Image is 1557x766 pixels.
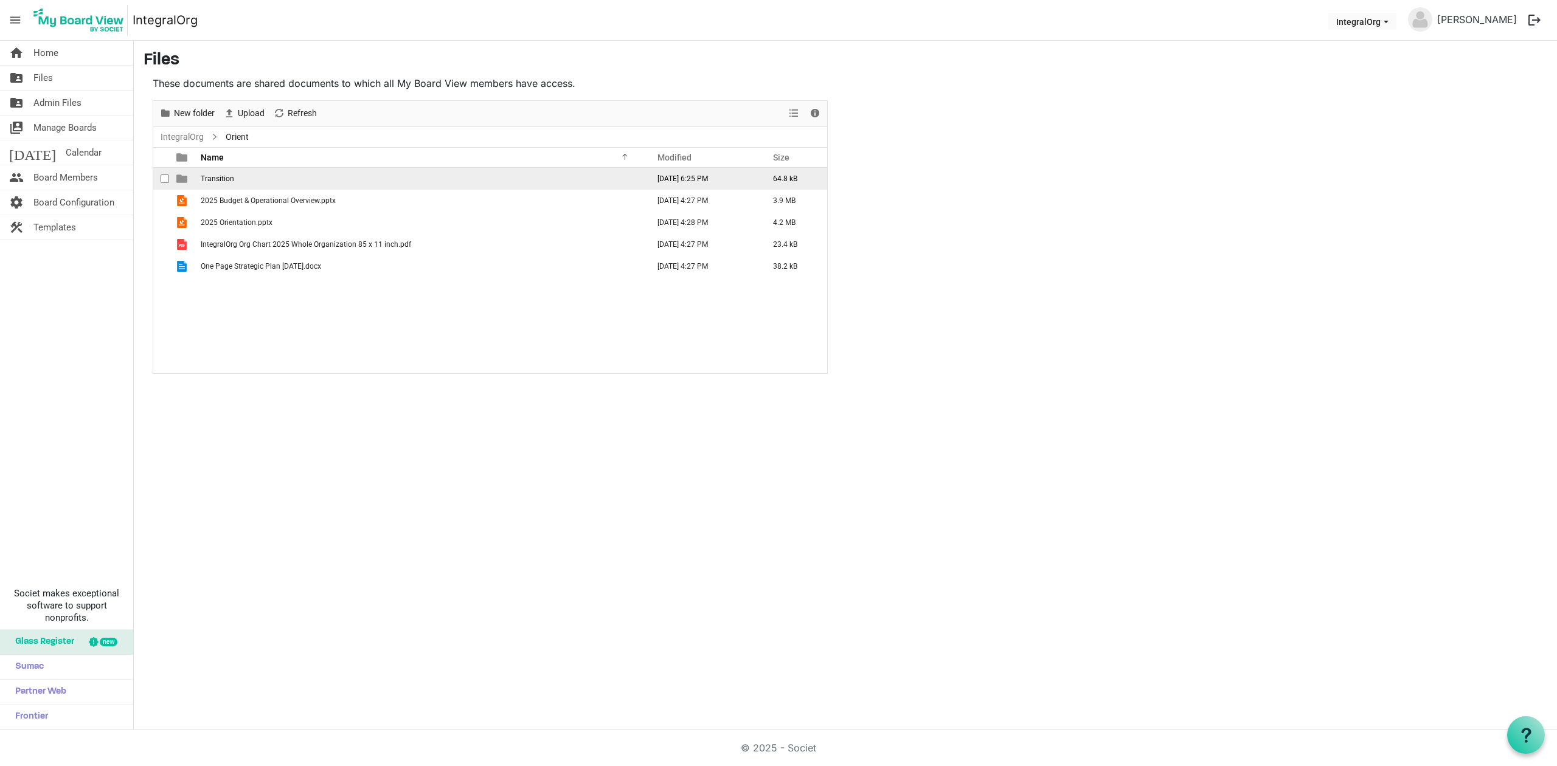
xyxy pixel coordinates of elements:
[197,233,645,255] td: IntegralOrg Org Chart 2025 Whole Organization 85 x 11 inch.pdf is template cell column header Name
[237,106,266,121] span: Upload
[201,262,321,271] span: One Page Strategic Plan [DATE].docx
[760,233,827,255] td: 23.4 kB is template cell column header Size
[169,255,197,277] td: is template cell column header type
[760,212,827,233] td: 4.2 MB is template cell column header Size
[197,255,645,277] td: One Page Strategic Plan March 18.docx is template cell column header Name
[223,129,251,145] span: Orient
[760,168,827,190] td: 64.8 kB is template cell column header Size
[219,101,269,126] div: Upload
[33,91,81,115] span: Admin Files
[201,218,272,227] span: 2025 Orientation.pptx
[33,165,98,190] span: Board Members
[4,9,27,32] span: menu
[773,153,789,162] span: Size
[197,190,645,212] td: 2025 Budget & Operational Overview.pptx is template cell column header Name
[760,190,827,212] td: 3.9 MB is template cell column header Size
[158,129,206,145] a: IntegralOrg
[9,630,74,654] span: Glass Register
[201,153,224,162] span: Name
[645,255,760,277] td: September 30, 2025 4:27 PM column header Modified
[169,168,197,190] td: is template cell column header type
[1432,7,1522,32] a: [PERSON_NAME]
[645,212,760,233] td: September 30, 2025 4:28 PM column header Modified
[153,212,169,233] td: checkbox
[169,190,197,212] td: is template cell column header type
[5,587,128,624] span: Societ makes exceptional software to support nonprofits.
[9,655,44,679] span: Sumac
[33,190,114,215] span: Board Configuration
[9,66,24,90] span: folder_shared
[9,165,24,190] span: people
[9,116,24,140] span: switch_account
[144,50,1547,71] h3: Files
[30,5,133,35] a: My Board View Logo
[645,233,760,255] td: September 30, 2025 4:27 PM column header Modified
[9,215,24,240] span: construction
[1328,13,1396,30] button: IntegralOrg dropdownbutton
[645,190,760,212] td: September 30, 2025 4:27 PM column header Modified
[286,106,318,121] span: Refresh
[201,240,411,249] span: IntegralOrg Org Chart 2025 Whole Organization 85 x 11 inch.pdf
[9,680,66,704] span: Partner Web
[201,196,336,205] span: 2025 Budget & Operational Overview.pptx
[741,742,816,754] a: © 2025 - Societ
[33,215,76,240] span: Templates
[657,153,692,162] span: Modified
[9,140,56,165] span: [DATE]
[169,233,197,255] td: is template cell column header type
[153,233,169,255] td: checkbox
[645,168,760,190] td: October 13, 2025 6:25 PM column header Modified
[158,106,217,121] button: New folder
[805,101,825,126] div: Details
[30,5,128,35] img: My Board View Logo
[133,8,198,32] a: IntegralOrg
[100,638,117,646] div: new
[153,168,169,190] td: checkbox
[807,106,824,121] button: Details
[201,174,234,183] span: Transition
[1408,7,1432,32] img: no-profile-picture.svg
[9,41,24,65] span: home
[197,212,645,233] td: 2025 Orientation.pptx is template cell column header Name
[197,168,645,190] td: Transition is template cell column header Name
[784,101,805,126] div: View
[169,212,197,233] td: is template cell column header type
[9,190,24,215] span: settings
[9,91,24,115] span: folder_shared
[786,106,801,121] button: View dropdownbutton
[269,101,321,126] div: Refresh
[33,41,58,65] span: Home
[1522,7,1547,33] button: logout
[153,190,169,212] td: checkbox
[155,101,219,126] div: New folder
[153,255,169,277] td: checkbox
[153,76,828,91] p: These documents are shared documents to which all My Board View members have access.
[271,106,319,121] button: Refresh
[66,140,102,165] span: Calendar
[9,705,48,729] span: Frontier
[33,116,97,140] span: Manage Boards
[173,106,216,121] span: New folder
[33,66,53,90] span: Files
[221,106,267,121] button: Upload
[760,255,827,277] td: 38.2 kB is template cell column header Size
